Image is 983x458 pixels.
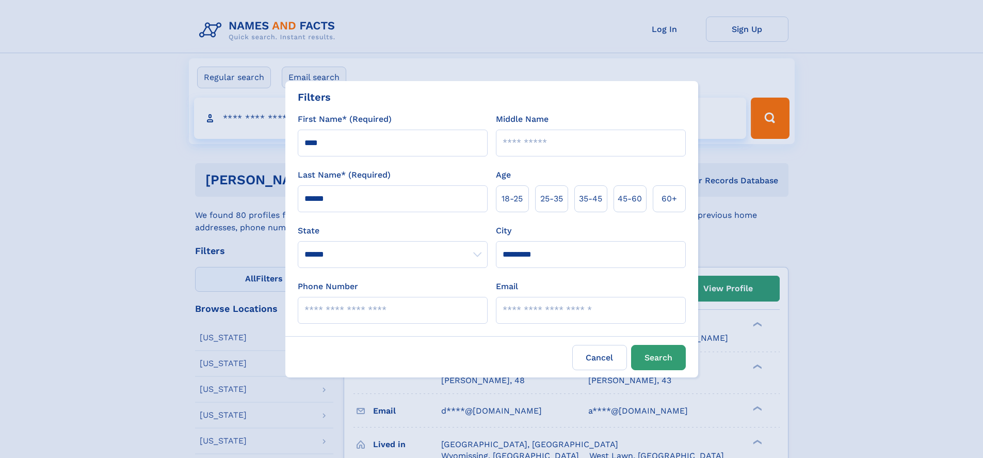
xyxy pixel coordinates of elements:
[496,113,549,125] label: Middle Name
[298,169,391,181] label: Last Name* (Required)
[502,193,523,205] span: 18‑25
[496,280,518,293] label: Email
[298,225,488,237] label: State
[298,280,358,293] label: Phone Number
[572,345,627,370] label: Cancel
[631,345,686,370] button: Search
[618,193,642,205] span: 45‑60
[540,193,563,205] span: 25‑35
[496,169,511,181] label: Age
[579,193,602,205] span: 35‑45
[298,89,331,105] div: Filters
[662,193,677,205] span: 60+
[496,225,511,237] label: City
[298,113,392,125] label: First Name* (Required)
